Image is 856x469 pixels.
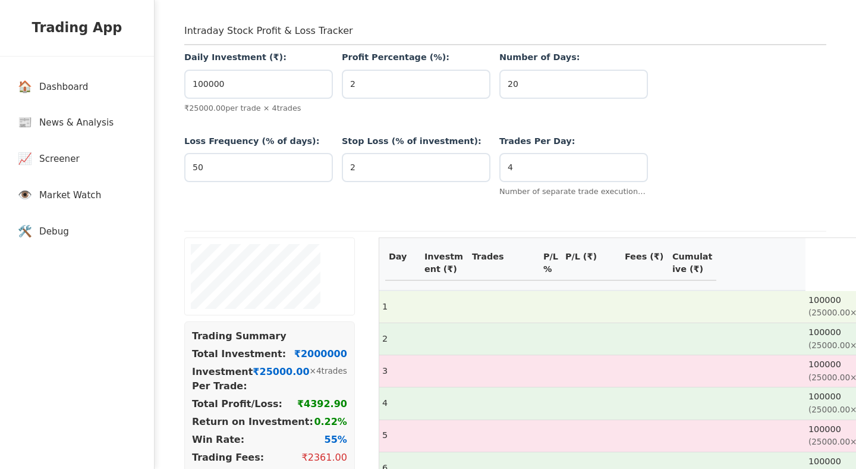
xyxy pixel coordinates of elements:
span: Screener [39,152,80,166]
span: 👁️ [18,187,32,204]
div: Number of separate trade executions per day [499,186,648,197]
td: 1 [379,291,805,323]
label: Trades Per Day: [499,135,648,148]
span: ₹ 25000.00 [253,365,309,393]
a: 📈Screener [6,142,148,177]
span: 55 % [325,433,347,447]
th: P/L % [540,247,562,281]
strong: Win Rate: [192,433,244,447]
th: P/L (₹) [562,247,621,281]
span: ₹ 2361.00 [302,451,347,465]
span: 🏠 [18,79,32,96]
label: Number of Days: [499,51,648,64]
span: News & Analysis [39,116,114,130]
th: Investment (₹) [421,247,468,281]
th: Fees (₹) [621,247,669,281]
td: 2 [379,323,805,355]
a: 🛠️Debug [6,214,148,249]
label: Stop Loss (% of investment): [342,135,490,148]
th: Trades [468,247,540,281]
td: 3 [379,355,805,387]
strong: Total Profit/Loss: [192,397,282,411]
a: 📰News & Analysis [6,105,148,140]
h2: Intraday Stock Profit & Loss Tracker [184,24,826,45]
td: 4 [379,387,805,420]
th: Day [385,247,421,281]
span: 📈 [18,151,32,168]
td: 5 [379,420,805,452]
span: ₹ 4392.90 [297,397,347,411]
span: ₹ 2000000 [294,347,347,361]
strong: Investment Per Trade: [192,365,253,393]
span: × 4 trades [310,365,347,393]
label: Loss Frequency (% of days): [184,135,333,148]
label: Profit Percentage (%): [342,51,490,64]
span: 🛠️ [18,223,32,240]
strong: Total Investment: [192,347,286,361]
span: 📰 [18,114,32,132]
a: 👁️Market Watch [6,178,148,213]
strong: Return on Investment: [192,415,313,429]
label: Daily Investment (₹): [184,51,333,64]
a: 🏠Dashboard [6,70,148,105]
span: Market Watch [39,189,101,202]
th: Cumulative (₹) [669,247,716,281]
h2: Trading App [12,18,142,38]
span: Debug [39,225,69,239]
span: 0.22 % [314,415,347,429]
span: Dashboard [39,80,88,94]
strong: Trading Fees: [192,451,264,465]
div: ₹ 25000.00 per trade × 4 trades [184,102,333,114]
div: Trading Summary [192,329,347,343]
